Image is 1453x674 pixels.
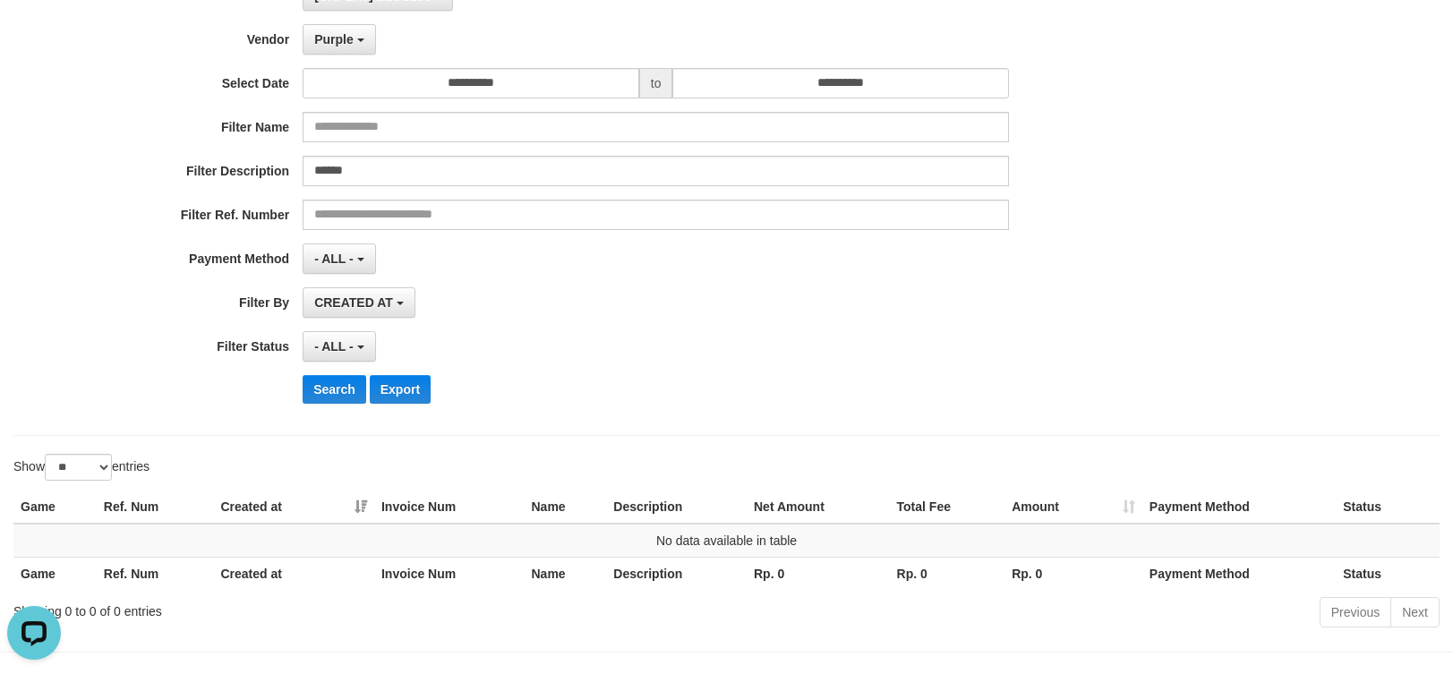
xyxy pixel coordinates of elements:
th: Ref. Num [97,491,214,524]
span: - ALL - [314,339,354,354]
th: Status [1336,491,1440,524]
div: Showing 0 to 0 of 0 entries [13,595,592,620]
a: Next [1390,597,1440,627]
th: Net Amount [747,491,890,524]
label: Show entries [13,454,150,481]
th: Game [13,491,97,524]
button: CREATED AT [303,287,415,318]
th: Invoice Num [374,491,525,524]
th: Status [1336,557,1440,590]
button: Purple [303,24,375,55]
th: Ref. Num [97,557,214,590]
span: CREATED AT [314,295,393,310]
th: Name [524,491,606,524]
th: Description [606,491,747,524]
th: Invoice Num [374,557,525,590]
th: Total Fee [890,491,1005,524]
a: Previous [1320,597,1391,627]
th: Game [13,557,97,590]
select: Showentries [45,454,112,481]
button: - ALL - [303,243,375,274]
th: Created at [213,557,374,590]
button: Open LiveChat chat widget [7,7,61,61]
th: Rp. 0 [747,557,890,590]
th: Rp. 0 [1004,557,1142,590]
th: Name [524,557,606,590]
span: Purple [314,32,354,47]
th: Created at: activate to sort column ascending [213,491,374,524]
th: Description [606,557,747,590]
button: Search [303,375,366,404]
span: to [639,68,673,98]
button: Export [370,375,431,404]
button: - ALL - [303,331,375,362]
th: Payment Method [1142,491,1336,524]
th: Rp. 0 [890,557,1005,590]
td: No data available in table [13,524,1440,558]
th: Payment Method [1142,557,1336,590]
th: Amount: activate to sort column ascending [1004,491,1142,524]
span: - ALL - [314,252,354,266]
